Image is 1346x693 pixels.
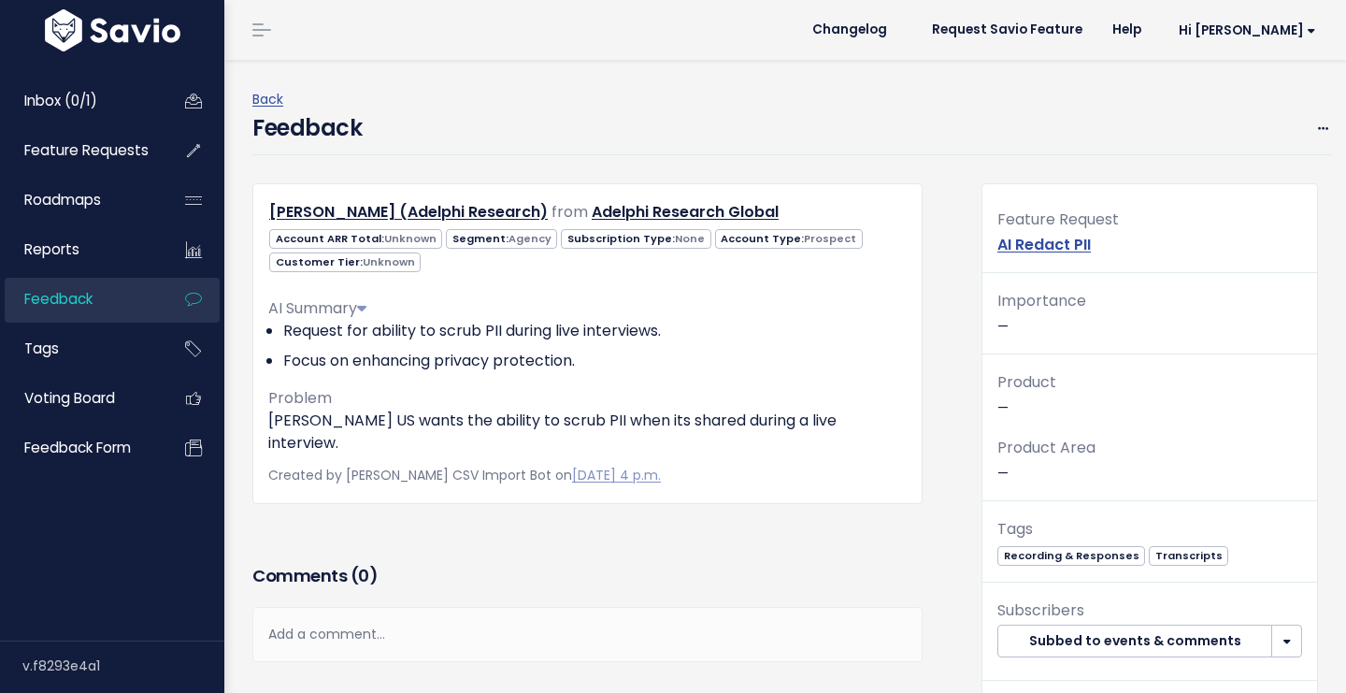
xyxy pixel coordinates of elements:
[997,371,1056,393] span: Product
[675,231,705,246] span: None
[384,231,437,246] span: Unknown
[1149,545,1228,564] a: Transcripts
[561,229,710,249] span: Subscription Type:
[804,231,856,246] span: Prospect
[5,228,155,271] a: Reports
[997,209,1119,230] span: Feature Request
[24,438,131,457] span: Feedback form
[997,369,1302,420] p: —
[268,297,366,319] span: AI Summary
[551,201,588,223] span: from
[24,91,97,110] span: Inbox (0/1)
[997,437,1095,458] span: Product Area
[5,129,155,172] a: Feature Requests
[252,563,923,589] h3: Comments ( )
[252,607,923,662] div: Add a comment...
[5,426,155,469] a: Feedback form
[252,90,283,108] a: Back
[997,234,1091,255] a: AI Redact PII
[1097,16,1156,44] a: Help
[268,387,332,409] span: Problem
[24,289,93,309] span: Feedback
[40,9,185,51] img: logo-white.9d6f32f41409.svg
[283,320,907,342] li: Request for ability to scrub PII during live interviews.
[268,410,907,455] p: [PERSON_NAME] US wants the ability to scrub PII when its shared during a live interview.
[1156,16,1331,45] a: Hi [PERSON_NAME]
[5,79,155,123] a: Inbox (0/1)
[997,625,1272,658] button: Subbed to events & comments
[1179,23,1316,37] span: Hi [PERSON_NAME]
[997,518,1033,540] span: Tags
[5,327,155,370] a: Tags
[997,288,1302,339] p: —
[24,140,149,160] span: Feature Requests
[1149,546,1228,566] span: Transcripts
[363,254,415,269] span: Unknown
[997,599,1084,621] span: Subscribers
[715,229,863,249] span: Account Type:
[997,290,1086,311] span: Importance
[997,545,1145,564] a: Recording & Responses
[5,377,155,420] a: Voting Board
[812,23,887,36] span: Changelog
[269,229,442,249] span: Account ARR Total:
[269,253,421,272] span: Customer Tier:
[997,546,1145,566] span: Recording & Responses
[24,190,101,209] span: Roadmaps
[283,350,907,372] li: Focus on enhancing privacy protection.
[24,388,115,408] span: Voting Board
[5,278,155,321] a: Feedback
[24,339,59,358] span: Tags
[917,16,1097,44] a: Request Savio Feature
[592,201,779,223] a: Adelphi Research Global
[24,239,79,259] span: Reports
[508,231,551,246] span: Agency
[358,564,369,587] span: 0
[446,229,557,249] span: Segment:
[5,179,155,222] a: Roadmaps
[269,201,548,223] a: [PERSON_NAME] (Adelphi Research)
[268,466,661,484] span: Created by [PERSON_NAME] CSV Import Bot on
[997,435,1302,485] p: —
[572,466,661,484] a: [DATE] 4 p.m.
[252,111,362,145] h4: Feedback
[22,642,224,690] div: v.f8293e4a1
